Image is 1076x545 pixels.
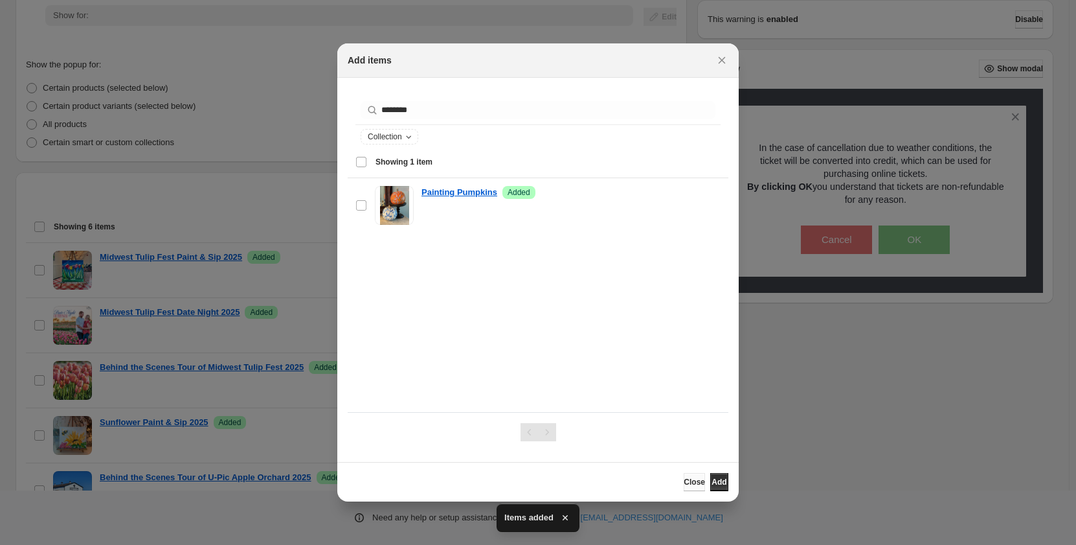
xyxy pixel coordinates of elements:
span: Added [508,187,530,198]
span: Collection [368,132,402,142]
button: Add [710,473,728,491]
h2: Add items [348,54,392,67]
button: Close [713,51,731,69]
span: Close [684,477,705,487]
span: Showing 1 item [375,157,432,167]
span: Add [712,477,726,487]
button: Collection [361,130,418,144]
span: Items added [504,511,554,524]
nav: Pagination [521,423,556,441]
button: Close [684,473,705,491]
a: Painting Pumpkins [421,186,497,199]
